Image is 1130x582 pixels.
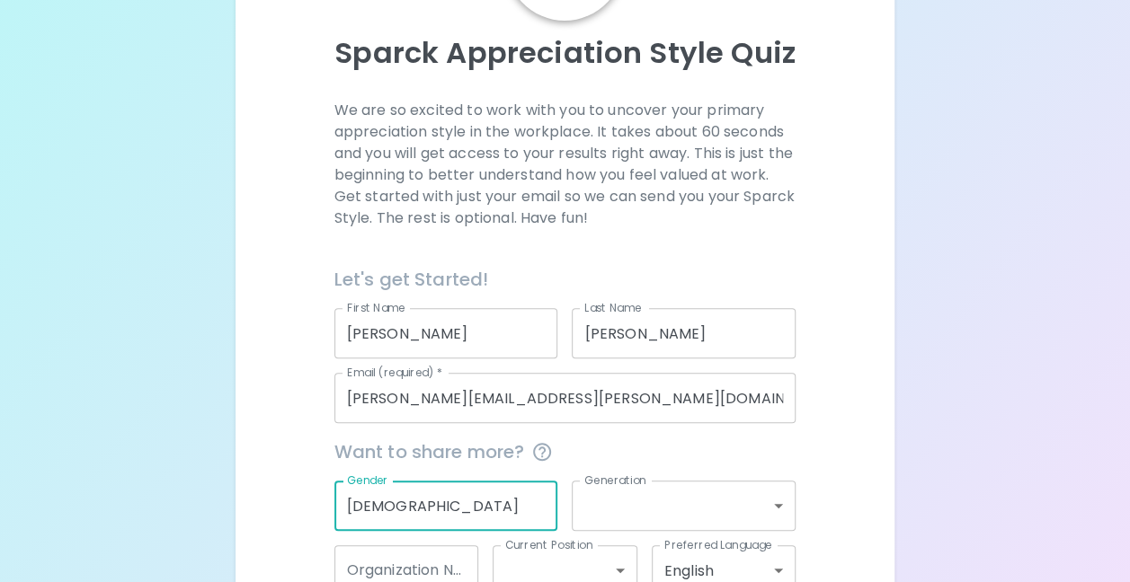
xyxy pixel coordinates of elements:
[347,300,405,315] label: First Name
[584,300,641,315] label: Last Name
[334,265,796,294] h6: Let's get Started!
[347,365,442,380] label: Email (required)
[505,537,592,552] label: Current Position
[347,472,388,488] label: Gender
[664,537,772,552] label: Preferred Language
[334,437,796,466] span: Want to share more?
[257,35,873,71] p: Sparck Appreciation Style Quiz
[584,472,646,488] label: Generation
[531,441,553,463] svg: This information is completely confidential and only used for aggregated appreciation studies at ...
[334,100,796,229] p: We are so excited to work with you to uncover your primary appreciation style in the workplace. I...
